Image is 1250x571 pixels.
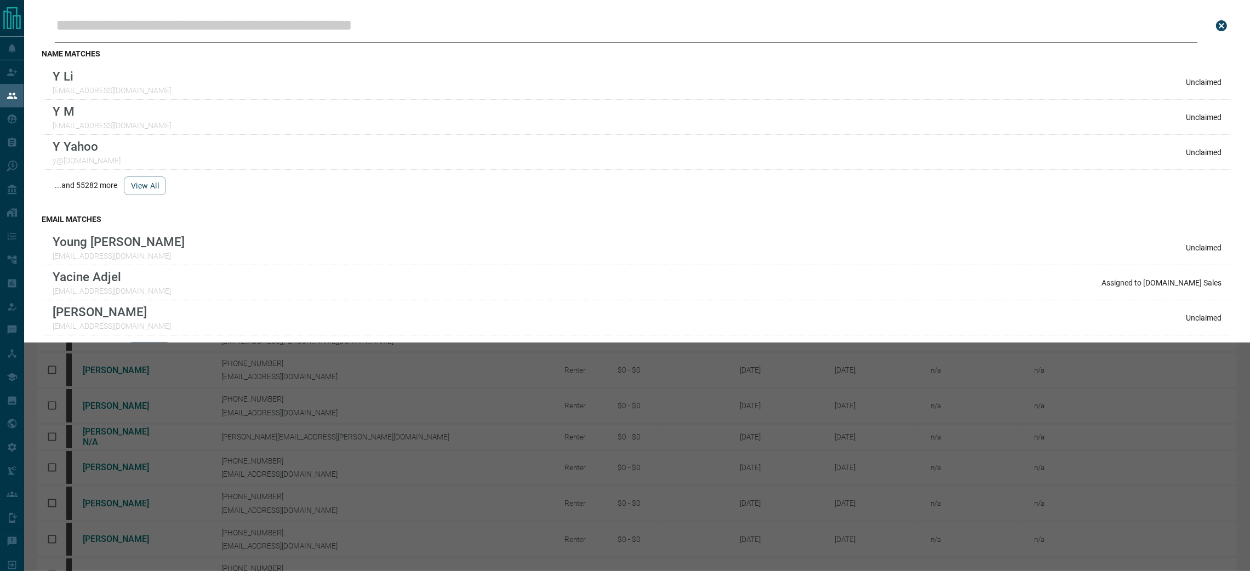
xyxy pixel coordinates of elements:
[42,49,1232,58] h3: name matches
[53,69,171,83] p: Y Li
[53,121,171,130] p: [EMAIL_ADDRESS][DOMAIN_NAME]
[128,342,170,361] button: view all
[1186,113,1222,122] p: Unclaimed
[42,170,1232,202] div: ...and 55282 more
[53,270,171,284] p: Yacine Adjel
[124,176,166,195] button: view all
[53,156,121,165] p: y@[DOMAIN_NAME]
[1186,148,1222,157] p: Unclaimed
[42,335,1232,367] div: ...and 199420 more
[1186,243,1222,252] p: Unclaimed
[1186,313,1222,322] p: Unclaimed
[42,215,1232,224] h3: email matches
[53,104,171,118] p: Y M
[53,86,171,95] p: [EMAIL_ADDRESS][DOMAIN_NAME]
[53,305,171,319] p: [PERSON_NAME]
[53,235,185,249] p: Young [PERSON_NAME]
[53,322,171,330] p: [EMAIL_ADDRESS][DOMAIN_NAME]
[1101,278,1222,287] p: Assigned to [DOMAIN_NAME] Sales
[1186,78,1222,87] p: Unclaimed
[53,139,121,153] p: Y Yahoo
[1211,15,1232,37] button: close search bar
[53,252,185,260] p: [EMAIL_ADDRESS][DOMAIN_NAME]
[53,287,171,295] p: [EMAIL_ADDRESS][DOMAIN_NAME]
